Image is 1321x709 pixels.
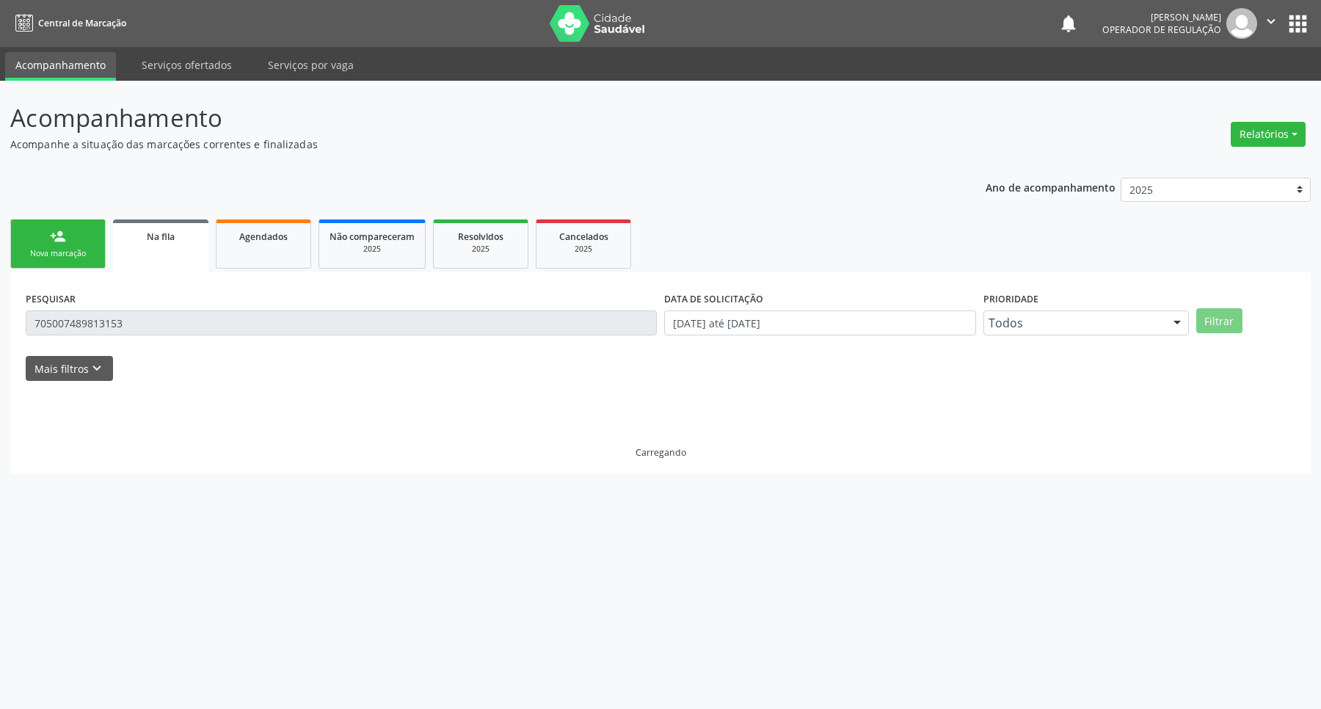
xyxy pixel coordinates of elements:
[1231,122,1306,147] button: Relatórios
[26,288,76,310] label: PESQUISAR
[1285,11,1311,37] button: apps
[10,137,920,152] p: Acompanhe a situação das marcações correntes e finalizadas
[50,228,66,244] div: person_add
[239,230,288,243] span: Agendados
[989,316,1159,330] span: Todos
[983,288,1038,310] label: Prioridade
[10,11,126,35] a: Central de Marcação
[5,52,116,81] a: Acompanhamento
[986,178,1116,196] p: Ano de acompanhamento
[1102,23,1221,36] span: Operador de regulação
[636,446,686,459] div: Carregando
[664,288,763,310] label: DATA DE SOLICITAÇÃO
[89,360,105,377] i: keyboard_arrow_down
[21,248,95,259] div: Nova marcação
[147,230,175,243] span: Na fila
[1263,13,1279,29] i: 
[1257,8,1285,39] button: 
[547,244,620,255] div: 2025
[1226,8,1257,39] img: img
[258,52,364,78] a: Serviços por vaga
[1102,11,1221,23] div: [PERSON_NAME]
[1058,13,1079,34] button: notifications
[559,230,608,243] span: Cancelados
[1196,308,1242,333] button: Filtrar
[444,244,517,255] div: 2025
[26,356,113,382] button: Mais filtroskeyboard_arrow_down
[330,230,415,243] span: Não compareceram
[38,17,126,29] span: Central de Marcação
[664,310,976,335] input: Selecione um intervalo
[10,100,920,137] p: Acompanhamento
[26,310,657,335] input: Nome, CNS
[131,52,242,78] a: Serviços ofertados
[458,230,503,243] span: Resolvidos
[330,244,415,255] div: 2025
